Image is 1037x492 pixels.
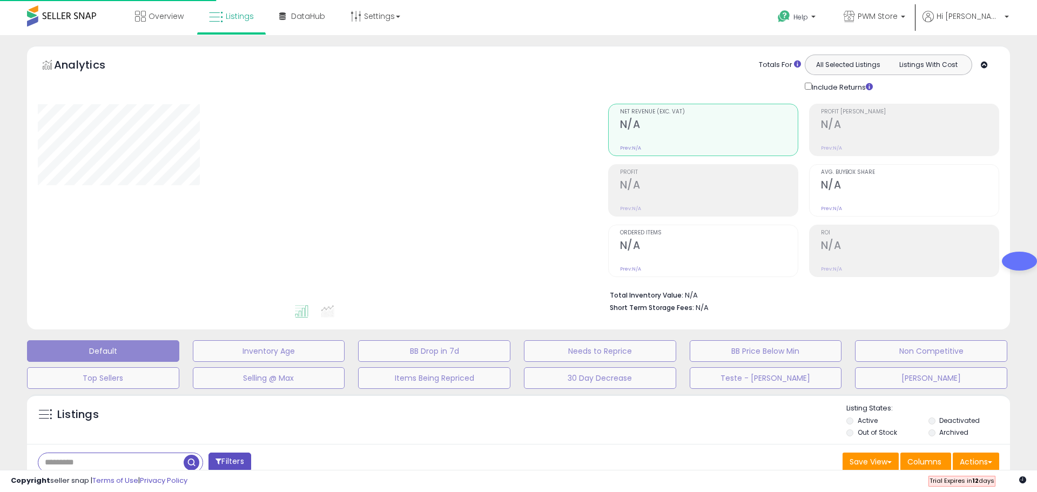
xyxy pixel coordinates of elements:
span: Ordered Items [620,230,798,236]
small: Prev: N/A [821,266,842,272]
button: Items Being Repriced [358,367,510,389]
button: Teste - [PERSON_NAME] [690,367,842,389]
b: Short Term Storage Fees: [610,303,694,312]
span: Help [793,12,808,22]
span: PWM Store [858,11,898,22]
small: Prev: N/A [821,145,842,151]
li: N/A [610,288,991,301]
a: Hi [PERSON_NAME] [922,11,1009,35]
strong: Copyright [11,475,50,486]
button: Non Competitive [855,340,1007,362]
h2: N/A [620,118,798,133]
button: Selling @ Max [193,367,345,389]
span: Hi [PERSON_NAME] [937,11,1001,22]
h2: N/A [821,118,999,133]
small: Prev: N/A [620,205,641,212]
h2: N/A [620,239,798,254]
button: Listings With Cost [888,58,968,72]
span: N/A [696,302,709,313]
i: Get Help [777,10,791,23]
span: Overview [149,11,184,22]
button: Needs to Reprice [524,340,676,362]
span: Avg. Buybox Share [821,170,999,176]
small: Prev: N/A [620,145,641,151]
h2: N/A [821,239,999,254]
small: Prev: N/A [821,205,842,212]
div: seller snap | | [11,476,187,486]
span: Net Revenue (Exc. VAT) [620,109,798,115]
h5: Analytics [54,57,126,75]
button: Top Sellers [27,367,179,389]
button: Inventory Age [193,340,345,362]
h2: N/A [620,179,798,193]
span: DataHub [291,11,325,22]
span: ROI [821,230,999,236]
button: 30 Day Decrease [524,367,676,389]
a: Help [769,2,826,35]
b: Total Inventory Value: [610,291,683,300]
h2: N/A [821,179,999,193]
button: Default [27,340,179,362]
button: BB Price Below Min [690,340,842,362]
span: Listings [226,11,254,22]
button: All Selected Listings [808,58,888,72]
div: Totals For [759,60,801,70]
span: Profit [PERSON_NAME] [821,109,999,115]
span: Profit [620,170,798,176]
button: BB Drop in 7d [358,340,510,362]
small: Prev: N/A [620,266,641,272]
div: Include Returns [797,80,886,93]
button: [PERSON_NAME] [855,367,1007,389]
